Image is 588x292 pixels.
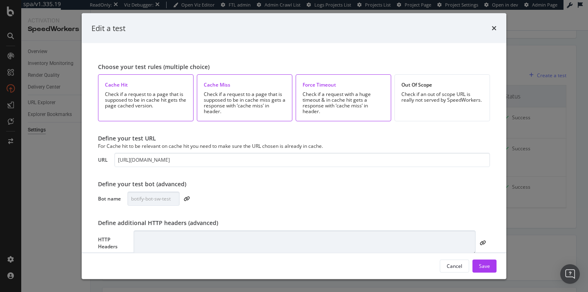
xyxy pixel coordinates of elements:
div: Force Timeout [303,81,384,88]
div: Define additional HTTP headers (advanced) [98,219,490,227]
div: For Cache hit to be relevant on cache hit you need to make sure the URL chosen is already in cache. [98,143,490,149]
div: URL [98,156,108,163]
button: Save [472,259,497,272]
div: Check if a request with a huge timeout & in cache hit gets a response with ‘cache miss’ in header. [303,91,384,114]
div: Check if an out of scope URL is really not served by SpeedWorkers. [401,91,483,103]
div: Cache Miss [204,81,285,88]
div: times [492,23,497,33]
div: Check if a request to a page that is supposed to be in cache hit gets the page cached version. [105,91,187,109]
div: Define your test URL [98,134,490,143]
div: Open Intercom Messenger [560,264,580,284]
div: Cancel [447,262,462,269]
div: Out Of Scope [401,81,483,88]
div: Bot name [98,195,121,202]
div: Cache Hit [105,81,187,88]
div: Edit a test [91,23,125,33]
div: Choose your test rules (multiple choice) [98,63,490,71]
div: Check if a request to a page that is supposed to be in cache miss gets a response with ‘cache mis... [204,91,285,114]
div: Define your test bot (advanced) [98,180,490,188]
div: Save [479,262,490,269]
button: Cancel [440,259,469,272]
div: HTTP Headers [98,236,127,250]
div: modal [82,13,506,279]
